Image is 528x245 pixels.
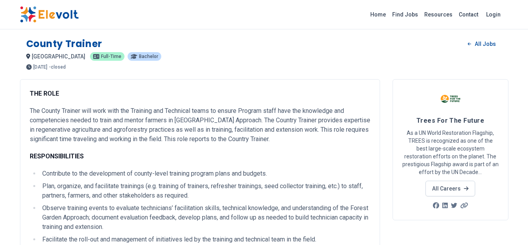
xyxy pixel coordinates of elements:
span: Trees For The Future [416,117,484,124]
span: [DATE] [33,65,47,69]
a: Login [481,7,505,22]
img: Elevolt [20,6,79,23]
p: The County Trainer will work with the Training and Technical teams to ensure Program staff have t... [30,106,370,144]
span: Full-time [101,54,121,59]
strong: RESPONSIBILITIES [30,152,84,160]
a: Find Jobs [389,8,421,21]
li: Observe training events to evaluate technicians’ facilitation skills, technical knowledge, and un... [40,203,370,232]
p: - closed [49,65,66,69]
li: Contribute to the development of county-level training program plans and budgets. [40,169,370,178]
a: All Jobs [461,38,502,50]
a: Contact [456,8,481,21]
li: Facilitate the roll-out and management of initiatives led by the training and technical team in t... [40,235,370,244]
strong: THE ROLE [30,90,59,97]
span: Bachelor [139,54,158,59]
img: Trees For The Future [441,89,460,109]
a: Home [367,8,389,21]
h1: County Trainer [26,38,102,50]
a: Resources [421,8,456,21]
p: As a UN World Restoration Flagship, TREES is recognized as one of the best large-scale ecosystem ... [402,129,499,176]
a: All Careers [425,181,475,196]
span: [GEOGRAPHIC_DATA] [32,53,85,60]
li: Plan, organize, and facilitate trainings (e.g. training of trainers, refresher trainings, seed co... [40,181,370,200]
